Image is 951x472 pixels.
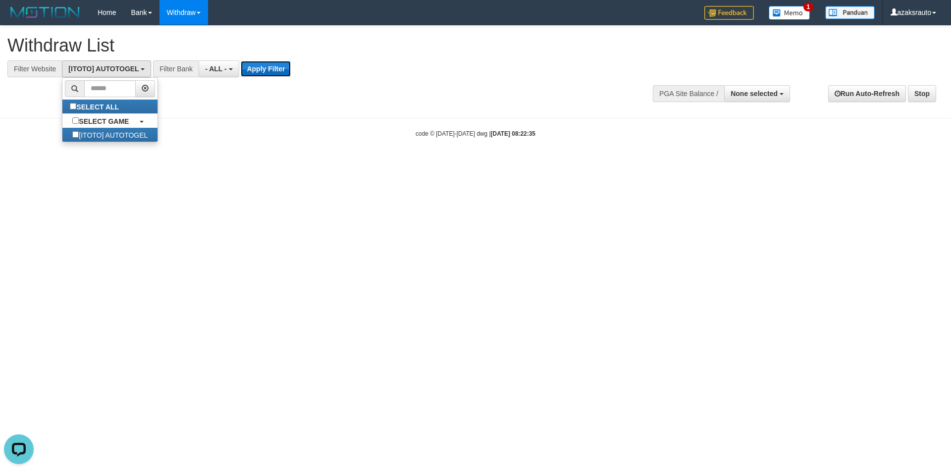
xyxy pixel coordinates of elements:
button: - ALL - [199,60,239,77]
input: SELECT ALL [70,103,76,109]
img: MOTION_logo.png [7,5,83,20]
label: [ITOTO] AUTOTOGEL [62,128,158,142]
span: [ITOTO] AUTOTOGEL [68,65,139,73]
button: Apply Filter [241,61,291,77]
div: PGA Site Balance / [653,85,724,102]
img: Button%20Memo.svg [769,6,810,20]
img: panduan.png [825,6,875,19]
h1: Withdraw List [7,36,624,55]
a: Stop [908,85,936,102]
input: SELECT GAME [72,117,79,124]
span: 1 [803,2,814,11]
div: Filter Website [7,60,62,77]
button: Open LiveChat chat widget [4,4,34,34]
a: SELECT GAME [62,114,158,128]
small: code © [DATE]-[DATE] dwg | [416,130,535,137]
input: [ITOTO] AUTOTOGEL [72,131,79,138]
div: Filter Bank [153,60,199,77]
b: SELECT GAME [79,117,129,125]
a: Run Auto-Refresh [828,85,906,102]
button: None selected [724,85,790,102]
span: None selected [731,90,778,98]
button: [ITOTO] AUTOTOGEL [62,60,151,77]
span: - ALL - [205,65,227,73]
img: Feedback.jpg [704,6,754,20]
strong: [DATE] 08:22:35 [491,130,535,137]
label: SELECT ALL [62,100,129,113]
